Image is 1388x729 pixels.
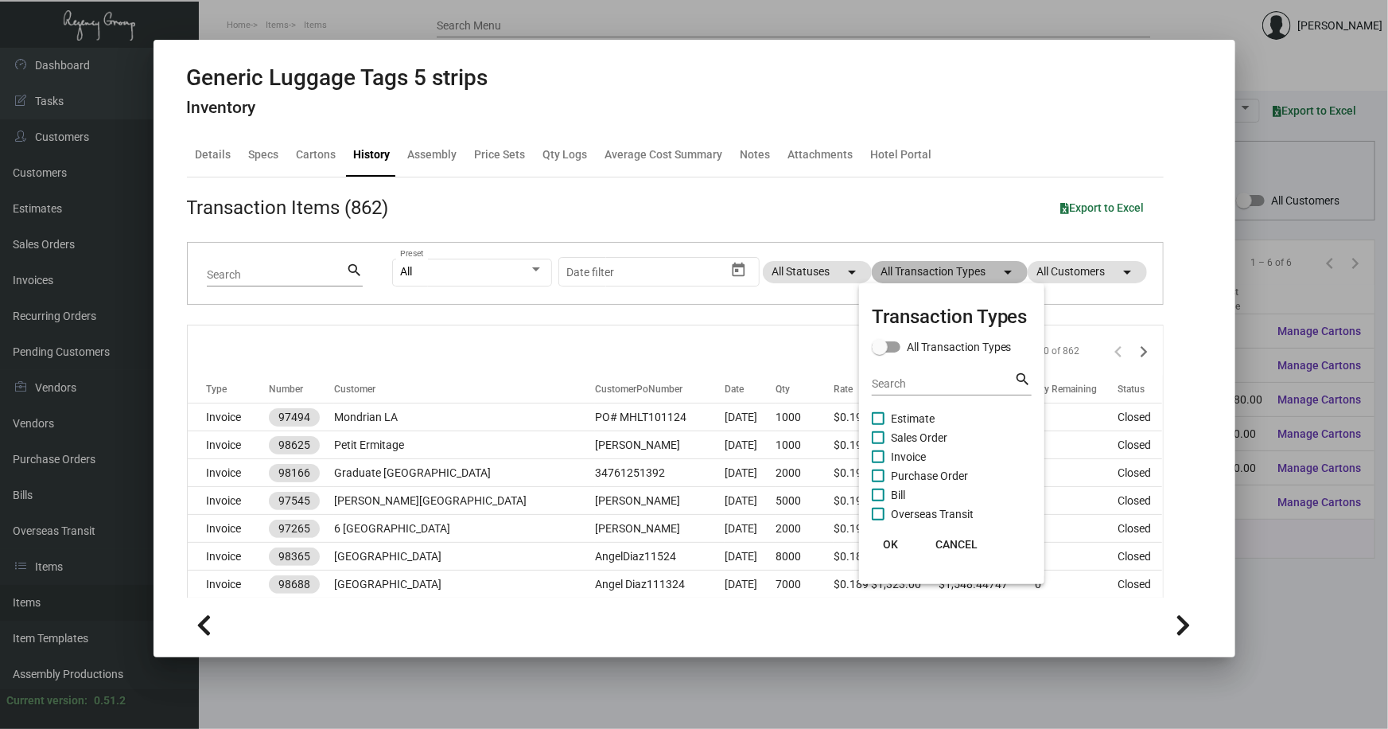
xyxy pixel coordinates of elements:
span: Purchase Order [891,466,968,485]
span: Overseas Transit [891,505,974,524]
span: Sales Order [891,428,947,447]
span: OK [883,538,898,551]
span: Invoice [891,447,926,466]
div: Current version: [6,692,87,709]
mat-card-title: Transaction Types [872,302,1032,331]
span: CANCEL [935,538,978,551]
mat-icon: search [1015,370,1032,389]
button: OK [865,530,916,559]
span: Bill [891,485,905,505]
div: 0.51.2 [94,692,126,709]
button: CANCEL [923,530,990,559]
span: All Transaction Types [907,337,1012,357]
span: Estimate [891,409,935,428]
